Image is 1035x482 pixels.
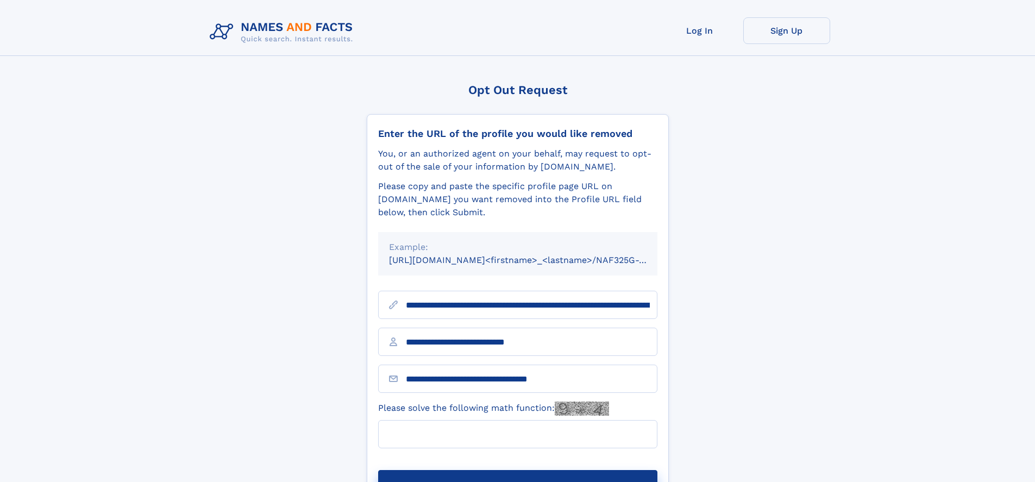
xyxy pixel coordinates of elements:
label: Please solve the following math function: [378,402,609,416]
a: Log In [656,17,743,44]
div: You, or an authorized agent on your behalf, may request to opt-out of the sale of your informatio... [378,147,657,173]
small: [URL][DOMAIN_NAME]<firstname>_<lastname>/NAF325G-xxxxxxxx [389,255,678,265]
img: Logo Names and Facts [205,17,362,47]
div: Enter the URL of the profile you would like removed [378,128,657,140]
div: Please copy and paste the specific profile page URL on [DOMAIN_NAME] you want removed into the Pr... [378,180,657,219]
a: Sign Up [743,17,830,44]
div: Example: [389,241,647,254]
div: Opt Out Request [367,83,669,97]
